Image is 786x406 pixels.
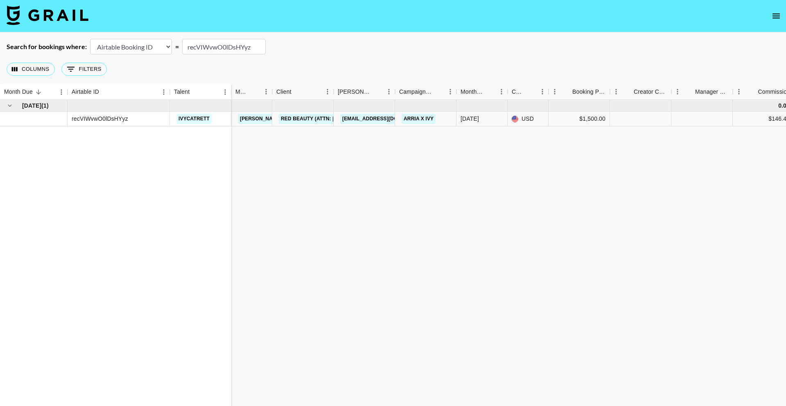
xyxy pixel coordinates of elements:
div: = [175,43,179,51]
button: Menu [158,86,170,98]
a: ARRIA X IVY [402,114,436,124]
button: Menu [219,86,231,98]
a: [EMAIL_ADDRESS][DOMAIN_NAME] [340,114,432,124]
button: Sort [248,86,260,97]
button: Sort [291,86,303,97]
button: Menu [610,86,622,98]
button: hide children [4,100,16,111]
button: Select columns [7,63,55,76]
div: Manager Commmission Override [671,84,733,100]
button: Show filters [61,63,107,76]
button: Menu [444,86,456,98]
button: Sort [746,86,758,97]
button: Sort [561,86,572,97]
button: Sort [684,86,695,97]
div: Client [272,84,334,100]
div: Manager Commmission Override [695,84,729,100]
div: Apr '25 [461,115,479,123]
button: Menu [495,86,508,98]
button: Menu [260,86,272,98]
button: Menu [321,86,334,98]
button: Sort [190,86,201,98]
span: [DATE] [22,101,41,110]
div: Month Due [4,84,33,100]
button: open drawer [768,8,784,24]
div: Manager [231,84,272,100]
button: Sort [371,86,383,97]
div: Booking Price [572,84,606,100]
a: [PERSON_NAME][EMAIL_ADDRESS][PERSON_NAME][DOMAIN_NAME] [238,114,413,124]
button: Sort [622,86,634,97]
div: Talent [170,84,231,100]
button: Sort [484,86,495,97]
div: Creator Commmission Override [610,84,671,100]
button: Menu [383,86,395,98]
div: Campaign (Type) [395,84,456,100]
div: Month Due [461,84,484,100]
a: Red Beauty (ATTN: [PERSON_NAME]) [279,114,378,124]
div: Airtable ID [72,84,99,100]
button: Menu [55,86,68,98]
a: ivycatrett [176,114,212,124]
div: $1,500.00 [579,115,605,123]
div: Booking Price [549,84,610,100]
div: Currency [508,84,549,100]
div: Manager [235,84,248,100]
div: Month Due [456,84,508,100]
button: Menu [671,86,684,98]
button: Sort [525,86,536,97]
button: Menu [733,86,745,98]
button: Menu [536,86,549,98]
button: Sort [99,86,111,98]
div: recVIWvwO0lDsHYyz [72,115,128,123]
button: Sort [33,86,44,98]
img: Grail Talent [7,5,88,25]
div: Creator Commmission Override [634,84,667,100]
div: Search for bookings where: [7,43,87,51]
div: Booker [334,84,395,100]
button: Menu [549,86,561,98]
button: Sort [433,86,444,97]
div: [PERSON_NAME] [338,84,371,100]
div: USD [508,112,549,126]
div: Airtable ID [68,84,170,100]
div: Talent [174,84,190,100]
div: Currency [512,84,525,100]
div: Campaign (Type) [399,84,433,100]
span: ( 1 ) [41,101,49,110]
div: Client [276,84,291,100]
